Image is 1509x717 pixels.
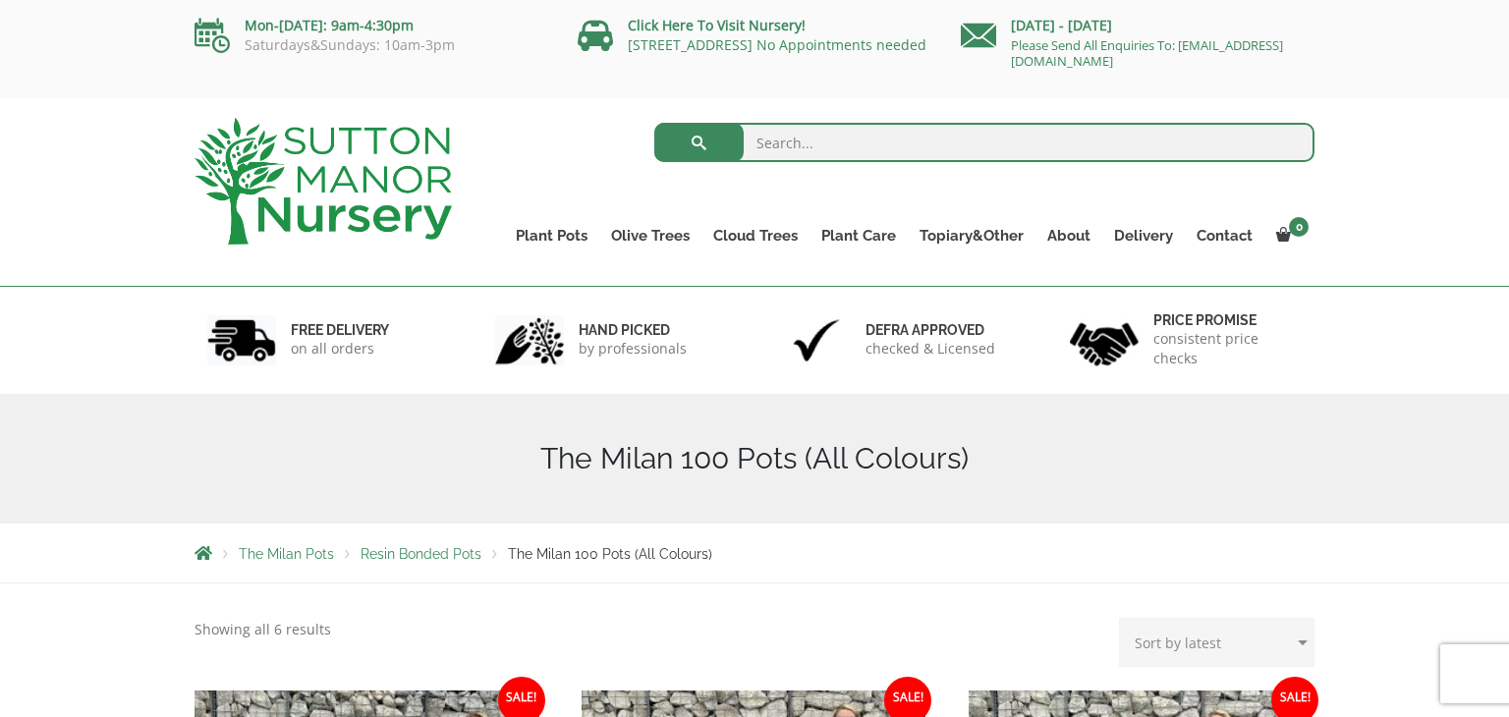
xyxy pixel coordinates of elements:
[782,315,851,365] img: 3.jpg
[1011,36,1283,70] a: Please Send All Enquiries To: [EMAIL_ADDRESS][DOMAIN_NAME]
[195,37,548,53] p: Saturdays&Sundays: 10am-3pm
[1264,222,1314,249] a: 0
[908,222,1035,249] a: Topiary&Other
[628,16,806,34] a: Click Here To Visit Nursery!
[1035,222,1102,249] a: About
[866,339,995,358] p: checked & Licensed
[654,123,1315,162] input: Search...
[195,441,1314,476] h1: The Milan 100 Pots (All Colours)
[361,546,481,562] a: Resin Bonded Pots
[207,315,276,365] img: 1.jpg
[195,618,331,641] p: Showing all 6 results
[810,222,908,249] a: Plant Care
[195,545,1314,561] nav: Breadcrumbs
[1289,217,1309,237] span: 0
[961,14,1314,37] p: [DATE] - [DATE]
[508,546,712,562] span: The Milan 100 Pots (All Colours)
[1185,222,1264,249] a: Contact
[628,35,926,54] a: [STREET_ADDRESS] No Appointments needed
[239,546,334,562] a: The Milan Pots
[291,339,389,358] p: on all orders
[195,14,548,37] p: Mon-[DATE]: 9am-4:30pm
[1070,310,1139,370] img: 4.jpg
[599,222,701,249] a: Olive Trees
[495,315,564,365] img: 2.jpg
[579,339,687,358] p: by professionals
[1153,329,1303,368] p: consistent price checks
[579,321,687,339] h6: hand picked
[701,222,810,249] a: Cloud Trees
[291,321,389,339] h6: FREE DELIVERY
[1102,222,1185,249] a: Delivery
[1153,311,1303,329] h6: Price promise
[866,321,995,339] h6: Defra approved
[195,118,452,245] img: logo
[1119,618,1314,667] select: Shop order
[504,222,599,249] a: Plant Pots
